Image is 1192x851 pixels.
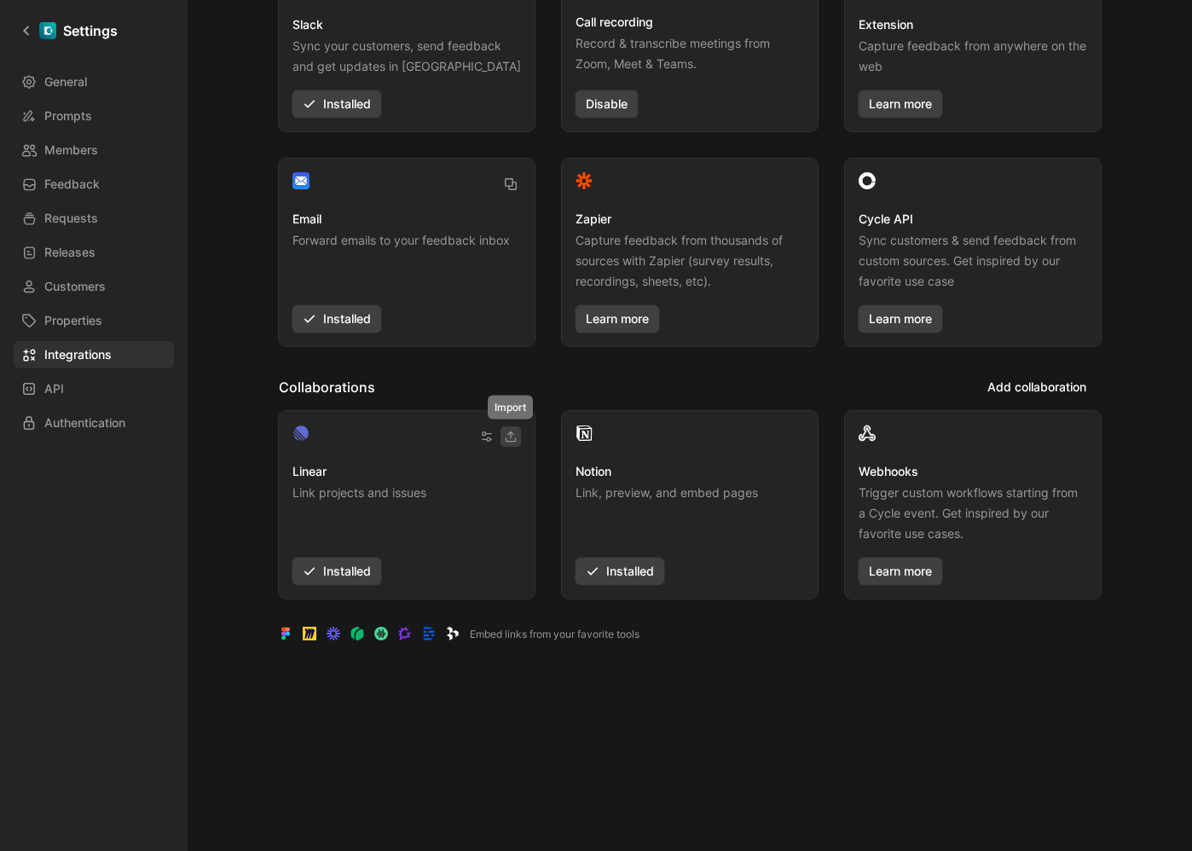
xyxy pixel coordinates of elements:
a: Members [14,136,174,164]
span: General [44,72,87,92]
span: API [44,379,64,399]
a: API [14,375,174,402]
p: Trigger custom workflows starting from a Cycle event. Get inspired by our favorite use cases. [859,483,1087,544]
button: Installed [292,558,381,585]
span: Integrations [44,344,112,365]
span: Members [44,140,98,160]
span: Installed [303,309,371,329]
h3: Slack [292,14,323,35]
span: Installed [303,561,371,582]
a: Prompts [14,102,174,130]
button: Installed [576,558,664,585]
a: Releases [14,239,174,266]
span: Properties [44,310,102,331]
p: Capture feedback from thousands of sources with Zapier (survey results, recordings, sheets, etc). [576,230,804,292]
h3: Linear [292,461,327,482]
a: Learn more [859,558,942,585]
button: Installed [292,90,381,118]
span: Releases [44,242,95,263]
a: Feedback [14,171,174,198]
button: Installed [292,305,381,333]
h1: Settings [63,20,118,41]
h3: Cycle API [859,209,913,229]
p: Record & transcribe meetings from Zoom, Meet & Teams. [576,33,804,77]
a: Learn more [859,90,942,118]
p: Link projects and issues [292,483,426,544]
a: Properties [14,307,174,334]
span: Installed [303,94,371,114]
span: Add collaboration [987,377,1086,397]
span: Customers [44,276,106,297]
a: Customers [14,273,174,300]
h2: Collaborations [279,377,375,397]
span: Requests [44,208,98,229]
a: Integrations [14,341,174,368]
h3: Extension [859,14,913,35]
p: Embed links from your favorite tools [470,626,639,643]
h3: Webhooks [859,461,918,482]
span: Installed [586,561,654,582]
p: Sync your customers, send feedback and get updates in [GEOGRAPHIC_DATA] [292,36,521,77]
a: Learn more [576,305,659,333]
button: Disable [576,90,638,118]
span: Feedback [44,174,100,194]
h3: Zapier [576,209,611,229]
h3: Notion [576,461,611,482]
a: Settings [14,14,124,48]
button: Add collaboration [973,373,1101,401]
h3: Call recording [576,12,653,32]
p: Sync customers & send feedback from custom sources. Get inspired by our favorite use case [859,230,1087,292]
span: Authentication [44,413,125,433]
a: Authentication [14,409,174,437]
p: Capture feedback from anywhere on the web [859,36,1087,77]
span: Disable [586,94,628,114]
p: Forward emails to your feedback inbox [292,230,510,292]
span: Prompts [44,106,92,126]
a: General [14,68,174,96]
a: Requests [14,205,174,232]
h3: Email [292,209,321,229]
a: Learn more [859,305,942,333]
p: Link, preview, and embed pages [576,483,758,544]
